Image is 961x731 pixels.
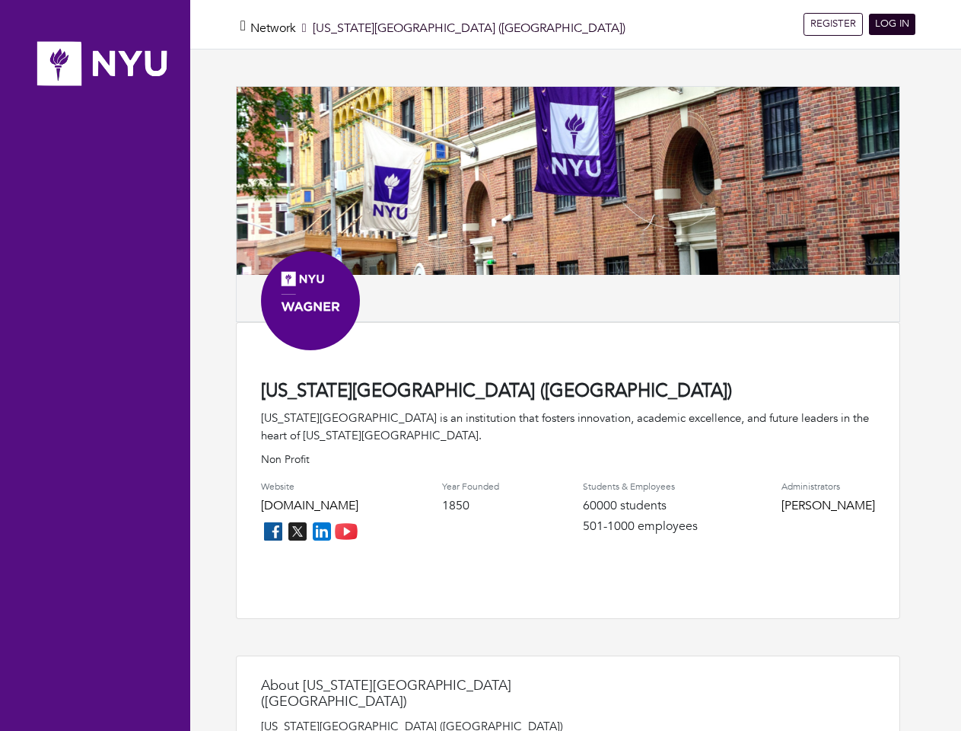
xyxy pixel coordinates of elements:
[261,678,565,710] h4: About [US_STATE][GEOGRAPHIC_DATA] ([GEOGRAPHIC_DATA])
[15,27,175,99] img: nyu_logo.png
[583,481,698,492] h4: Students & Employees
[250,21,625,36] h5: [US_STATE][GEOGRAPHIC_DATA] ([GEOGRAPHIC_DATA])
[261,410,875,444] div: [US_STATE][GEOGRAPHIC_DATA] is an institution that fosters innovation, academic excellence, and f...
[442,499,499,513] h4: 1850
[261,452,875,468] p: Non Profit
[261,251,360,350] img: Social%20Media%20Avatar_Wagner.png
[869,14,915,35] a: LOG IN
[781,481,875,492] h4: Administrators
[250,20,296,37] a: Network
[310,519,334,544] img: linkedin_icon-84db3ca265f4ac0988026744a78baded5d6ee8239146f80404fb69c9eee6e8e7.png
[261,497,358,514] a: [DOMAIN_NAME]
[261,381,875,403] h4: [US_STATE][GEOGRAPHIC_DATA] ([GEOGRAPHIC_DATA])
[334,519,358,544] img: youtube_icon-fc3c61c8c22f3cdcae68f2f17984f5f016928f0ca0694dd5da90beefb88aa45e.png
[442,481,499,492] h4: Year Founded
[285,519,310,544] img: twitter_icon-7d0bafdc4ccc1285aa2013833b377ca91d92330db209b8298ca96278571368c9.png
[261,519,285,544] img: facebook_icon-256f8dfc8812ddc1b8eade64b8eafd8a868ed32f90a8d2bb44f507e1979dbc24.png
[781,497,875,514] a: [PERSON_NAME]
[583,519,698,534] h4: 501-1000 employees
[237,87,899,276] img: NYUBanner.png
[261,481,358,492] h4: Website
[583,499,698,513] h4: 60000 students
[803,13,863,36] a: REGISTER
